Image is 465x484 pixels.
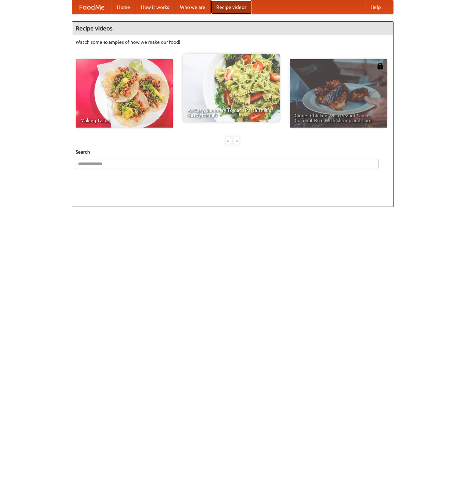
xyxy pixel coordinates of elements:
a: Home [112,0,135,14]
a: An Easy, Summery Tomato Pasta That's Ready for Fall [183,54,280,122]
h4: Recipe videos [72,22,393,35]
a: FoodMe [72,0,112,14]
span: An Easy, Summery Tomato Pasta That's Ready for Fall [188,108,275,117]
a: Recipe videos [211,0,252,14]
a: Who we are [175,0,211,14]
div: » [233,136,240,145]
img: 483408.png [377,63,384,69]
a: Making Tacos [76,59,173,128]
div: « [225,136,232,145]
p: Watch some examples of how we make our food! [76,39,390,45]
a: How it works [135,0,175,14]
span: Making Tacos [80,118,168,123]
h5: Search [76,148,390,155]
a: Help [365,0,386,14]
